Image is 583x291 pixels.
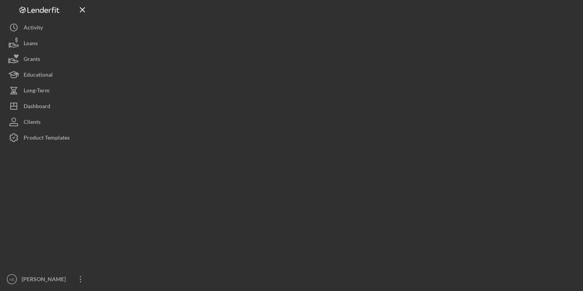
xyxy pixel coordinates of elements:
[4,83,90,98] button: Long-Term
[24,114,41,132] div: Clients
[4,35,90,51] button: Loans
[24,67,53,85] div: Educational
[24,130,70,147] div: Product Templates
[4,98,90,114] button: Dashboard
[24,20,43,37] div: Activity
[24,98,50,116] div: Dashboard
[20,271,71,289] div: [PERSON_NAME]
[4,67,90,83] button: Educational
[24,35,38,53] div: Loans
[24,83,50,100] div: Long-Term
[24,51,40,69] div: Grants
[4,51,90,67] button: Grants
[4,20,90,35] button: Activity
[4,271,90,287] button: AE[PERSON_NAME]
[4,130,90,145] button: Product Templates
[4,114,90,130] button: Clients
[9,277,15,282] text: AE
